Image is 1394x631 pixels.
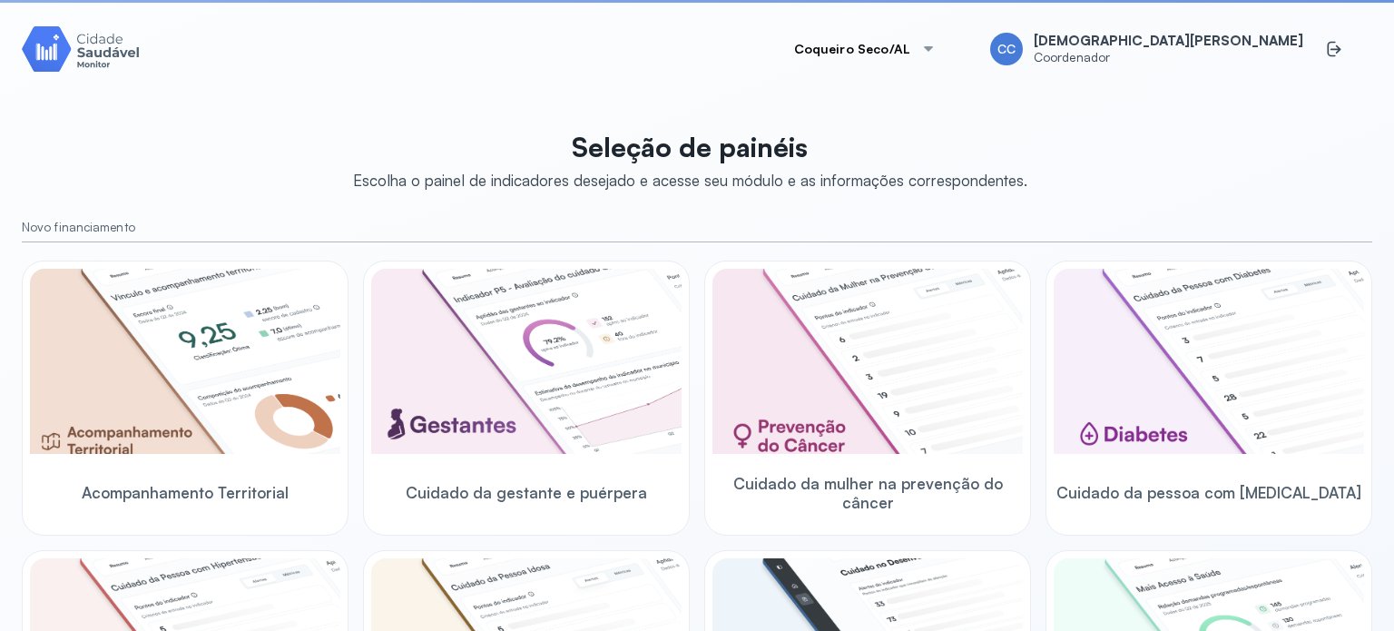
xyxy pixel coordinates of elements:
span: [DEMOGRAPHIC_DATA][PERSON_NAME] [1034,33,1303,50]
span: Cuidado da pessoa com [MEDICAL_DATA] [1056,483,1361,502]
span: Cuidado da gestante e puérpera [406,483,647,502]
button: Coqueiro Seco/AL [772,31,957,67]
img: pregnants.png [371,269,682,454]
div: Escolha o painel de indicadores desejado e acesse seu módulo e as informações correspondentes. [353,171,1027,190]
p: Seleção de painéis [353,131,1027,163]
img: Logotipo do produto Monitor [22,23,140,74]
span: Acompanhamento Territorial [82,483,289,502]
img: territorial-monitoring.png [30,269,340,454]
span: CC [997,42,1016,57]
span: Coordenador [1034,50,1303,65]
img: diabetics.png [1054,269,1364,454]
small: Novo financiamento [22,220,1372,235]
img: woman-cancer-prevention-care.png [712,269,1023,454]
span: Cuidado da mulher na prevenção do câncer [712,474,1023,513]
